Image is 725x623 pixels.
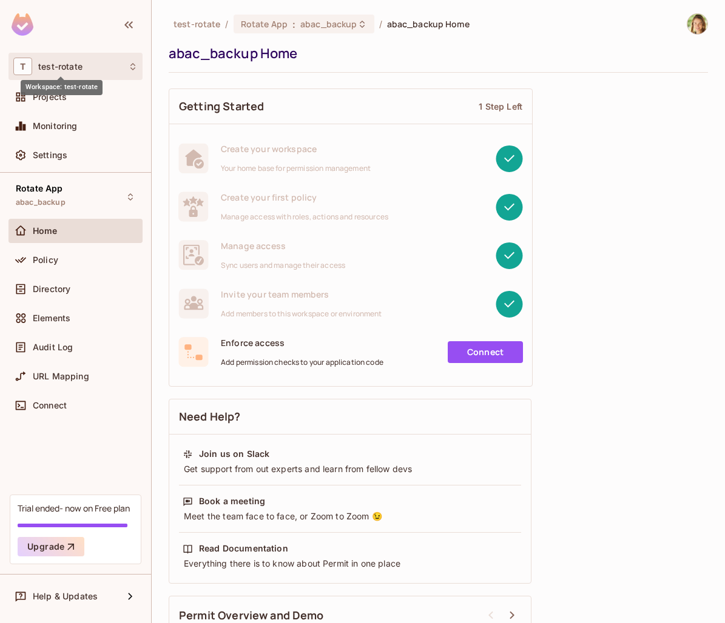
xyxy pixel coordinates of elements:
[18,502,130,514] div: Trial ended- now on Free plan
[199,495,265,507] div: Book a meeting
[18,537,84,556] button: Upgrade
[16,184,63,193] span: Rotate App
[379,18,382,30] li: /
[12,13,33,36] img: SReyMgAAAABJRU5ErkJggg==
[221,240,345,252] span: Manage access
[221,212,388,222] span: Manage access with roles, actions and resources
[221,261,345,270] span: Sync users and manage their access
[33,226,58,236] span: Home
[199,448,269,460] div: Join us on Slack
[479,101,522,112] div: 1 Step Left
[221,164,371,173] span: Your home base for permission management
[13,58,32,75] span: T
[33,313,70,323] span: Elements
[179,409,241,424] span: Need Help?
[221,288,382,300] span: Invite your team members
[183,463,518,475] div: Get support from out experts and learn from fellow devs
[221,309,382,319] span: Add members to this workspace or environment
[33,284,70,294] span: Directory
[174,18,220,30] span: the active workspace
[221,358,383,367] span: Add permission checks to your application code
[221,337,383,348] span: Enforce access
[169,44,702,62] div: abac_backup Home
[179,99,264,114] span: Getting Started
[199,542,288,555] div: Read Documentation
[183,510,518,522] div: Meet the team face to face, or Zoom to Zoom 😉
[300,18,357,30] span: abac_backup
[33,255,58,265] span: Policy
[241,18,288,30] span: Rotate App
[183,558,518,570] div: Everything there is to know about Permit in one place
[225,18,228,30] li: /
[221,143,371,155] span: Create your workspace
[33,371,89,381] span: URL Mapping
[387,18,470,30] span: abac_backup Home
[33,401,67,410] span: Connect
[21,80,103,95] div: Workspace: test-rotate
[33,150,67,160] span: Settings
[33,121,78,131] span: Monitoring
[179,608,324,623] span: Permit Overview and Demo
[292,19,296,29] span: :
[687,14,707,34] img: Natalia Edelson
[33,92,67,102] span: Projects
[33,591,98,601] span: Help & Updates
[448,341,523,363] a: Connect
[16,198,66,207] span: abac_backup
[33,342,73,352] span: Audit Log
[38,62,83,72] span: Workspace: test-rotate
[221,192,388,203] span: Create your first policy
